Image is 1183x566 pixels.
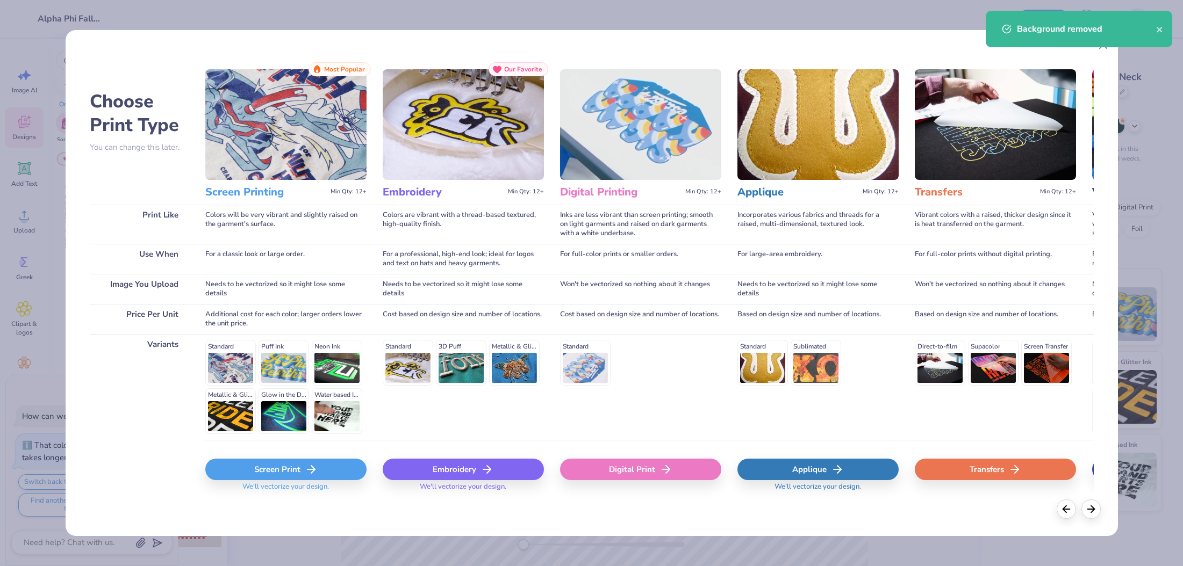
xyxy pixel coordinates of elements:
[560,185,681,199] h3: Digital Printing
[205,274,367,304] div: Needs to be vectorized so it might lose some details
[90,304,189,334] div: Price Per Unit
[504,66,542,73] span: Our Favorite
[383,205,544,244] div: Colors are vibrant with a thread-based textured, high-quality finish.
[915,69,1076,180] img: Transfers
[383,274,544,304] div: Needs to be vectorized so it might lose some details
[915,185,1036,199] h3: Transfers
[383,304,544,334] div: Cost based on design size and number of locations.
[238,482,333,498] span: We'll vectorize your design.
[205,304,367,334] div: Additional cost for each color; larger orders lower the unit price.
[205,205,367,244] div: Colors will be very vibrant and slightly raised on the garment's surface.
[205,244,367,274] div: For a classic look or large order.
[331,188,367,195] span: Min Qty: 12+
[560,69,721,180] img: Digital Printing
[685,188,721,195] span: Min Qty: 12+
[508,188,544,195] span: Min Qty: 12+
[205,459,367,480] div: Screen Print
[915,459,1076,480] div: Transfers
[737,459,899,480] div: Applique
[383,69,544,180] img: Embroidery
[915,205,1076,244] div: Vibrant colors with a raised, thicker design since it is heat transferred on the garment.
[383,185,504,199] h3: Embroidery
[737,185,858,199] h3: Applique
[383,244,544,274] div: For a professional, high-end look; ideal for logos and text on hats and heavy garments.
[770,482,865,498] span: We'll vectorize your design.
[737,274,899,304] div: Needs to be vectorized so it might lose some details
[737,69,899,180] img: Applique
[383,459,544,480] div: Embroidery
[90,205,189,244] div: Print Like
[863,188,899,195] span: Min Qty: 12+
[90,334,189,440] div: Variants
[415,482,511,498] span: We'll vectorize your design.
[560,459,721,480] div: Digital Print
[1156,23,1164,35] button: close
[205,185,326,199] h3: Screen Printing
[560,304,721,334] div: Cost based on design size and number of locations.
[737,304,899,334] div: Based on design size and number of locations.
[560,244,721,274] div: For full-color prints or smaller orders.
[90,274,189,304] div: Image You Upload
[90,143,189,152] p: You can change this later.
[915,244,1076,274] div: For full-color prints without digital printing.
[915,304,1076,334] div: Based on design size and number of locations.
[1017,23,1156,35] div: Background removed
[90,244,189,274] div: Use When
[90,90,189,137] h2: Choose Print Type
[915,274,1076,304] div: Won't be vectorized so nothing about it changes
[205,69,367,180] img: Screen Printing
[737,205,899,244] div: Incorporates various fabrics and threads for a raised, multi-dimensional, textured look.
[1040,188,1076,195] span: Min Qty: 12+
[324,66,365,73] span: Most Popular
[560,205,721,244] div: Inks are less vibrant than screen printing; smooth on light garments and raised on dark garments ...
[560,274,721,304] div: Won't be vectorized so nothing about it changes
[737,244,899,274] div: For large-area embroidery.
